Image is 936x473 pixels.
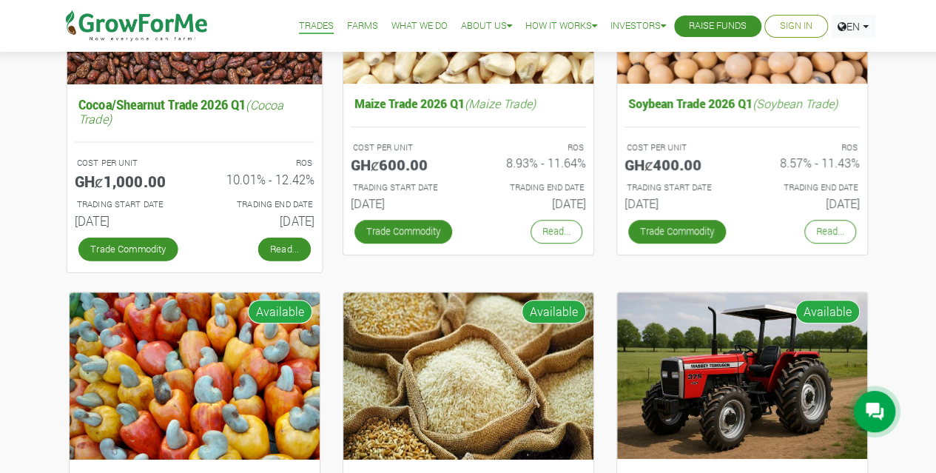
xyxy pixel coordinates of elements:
a: What We Do [391,19,448,34]
a: About Us [461,19,512,34]
img: growforme image [343,292,593,460]
p: Estimated Trading Start Date [627,181,729,194]
a: Read... [804,220,856,243]
h6: [DATE] [753,196,860,210]
h6: [DATE] [624,196,731,210]
i: (Cocoa Trade) [78,95,283,126]
p: Estimated Trading End Date [482,181,584,194]
a: Farms [347,19,378,34]
h6: 8.93% - 11.64% [479,155,586,170]
a: Read... [257,237,310,261]
a: Trade Commodity [354,220,452,243]
h5: Soybean Trade 2026 Q1 [624,93,860,114]
p: ROS [482,141,584,154]
a: Trade Commodity [628,220,726,243]
i: (Soybean Trade) [752,95,838,111]
h6: [DATE] [351,196,457,210]
p: Estimated Trading Start Date [76,198,181,210]
p: ROS [208,156,312,169]
p: Estimated Trading End Date [208,198,312,210]
a: Sign In [780,19,812,34]
h6: [DATE] [74,213,183,228]
a: Trade Commodity [78,237,178,261]
h5: GHȼ600.00 [351,155,457,173]
h5: GHȼ400.00 [624,155,731,173]
p: Estimated Trading End Date [755,181,858,194]
span: Available [522,300,586,323]
i: (Maize Trade) [465,95,536,111]
a: Soybean Trade 2026 Q1(Soybean Trade) COST PER UNIT GHȼ400.00 ROS 8.57% - 11.43% TRADING START DAT... [624,93,860,216]
p: COST PER UNIT [76,156,181,169]
a: How it Works [525,19,597,34]
h6: [DATE] [479,196,586,210]
img: growforme image [617,292,867,459]
a: Cocoa/Shearnut Trade 2026 Q1(Cocoa Trade) COST PER UNIT GHȼ1,000.00 ROS 10.01% - 12.42% TRADING S... [74,93,314,233]
a: Raise Funds [689,19,747,34]
h5: Cocoa/Shearnut Trade 2026 Q1 [74,93,314,129]
p: COST PER UNIT [627,141,729,154]
a: Investors [610,19,666,34]
h6: 8.57% - 11.43% [753,155,860,170]
a: Read... [531,220,582,243]
p: COST PER UNIT [353,141,455,154]
h5: GHȼ1,000.00 [74,172,183,189]
a: Maize Trade 2026 Q1(Maize Trade) COST PER UNIT GHȼ600.00 ROS 8.93% - 11.64% TRADING START DATE [D... [351,93,586,216]
p: Estimated Trading Start Date [353,181,455,194]
a: EN [831,15,875,38]
h6: 10.01% - 12.42% [206,172,314,187]
a: Trades [299,19,334,34]
span: Available [248,300,312,323]
h6: [DATE] [206,213,314,228]
img: growforme image [70,292,320,460]
h5: Maize Trade 2026 Q1 [351,93,586,114]
p: ROS [755,141,858,154]
span: Available [795,300,860,323]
